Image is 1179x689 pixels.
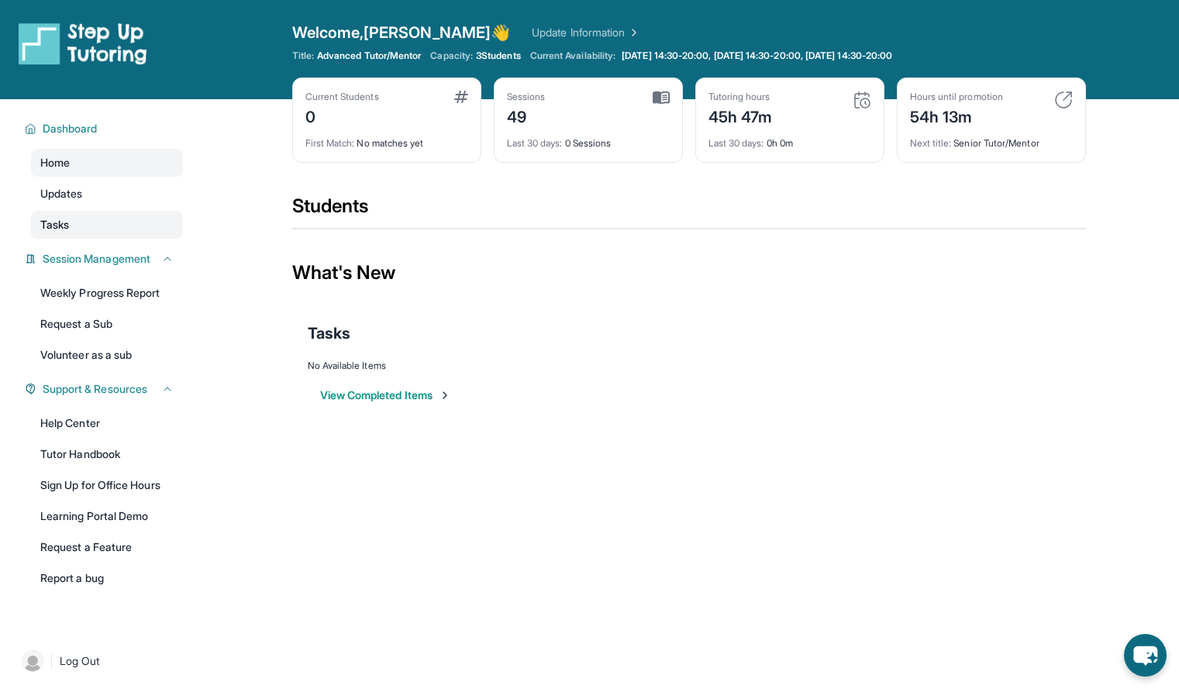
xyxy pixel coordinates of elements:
[476,50,521,62] span: 3 Students
[454,91,468,103] img: card
[708,103,773,128] div: 45h 47m
[43,121,98,136] span: Dashboard
[31,149,183,177] a: Home
[853,91,871,109] img: card
[31,180,183,208] a: Updates
[292,239,1086,307] div: What's New
[708,137,764,149] span: Last 30 days :
[1124,634,1167,677] button: chat-button
[31,409,183,437] a: Help Center
[22,650,43,672] img: user-img
[625,25,640,40] img: Chevron Right
[31,502,183,530] a: Learning Portal Demo
[50,652,53,670] span: |
[1054,91,1073,109] img: card
[292,194,1086,228] div: Students
[305,137,355,149] span: First Match :
[31,310,183,338] a: Request a Sub
[507,103,546,128] div: 49
[40,217,69,233] span: Tasks
[910,103,1003,128] div: 54h 13m
[292,22,511,43] span: Welcome, [PERSON_NAME] 👋
[653,91,670,105] img: card
[308,322,350,344] span: Tasks
[532,25,640,40] a: Update Information
[40,186,83,202] span: Updates
[910,137,952,149] span: Next title :
[36,381,174,397] button: Support & Resources
[36,251,174,267] button: Session Management
[320,388,451,403] button: View Completed Items
[19,22,147,65] img: logo
[430,50,473,62] span: Capacity:
[31,440,183,468] a: Tutor Handbook
[305,128,468,150] div: No matches yet
[305,91,379,103] div: Current Students
[43,381,147,397] span: Support & Resources
[305,103,379,128] div: 0
[43,251,150,267] span: Session Management
[910,91,1003,103] div: Hours until promotion
[708,128,871,150] div: 0h 0m
[507,91,546,103] div: Sessions
[317,50,421,62] span: Advanced Tutor/Mentor
[530,50,615,62] span: Current Availability:
[507,137,563,149] span: Last 30 days :
[31,279,183,307] a: Weekly Progress Report
[36,121,174,136] button: Dashboard
[31,533,183,561] a: Request a Feature
[31,211,183,239] a: Tasks
[708,91,773,103] div: Tutoring hours
[619,50,895,62] a: [DATE] 14:30-20:00, [DATE] 14:30-20:00, [DATE] 14:30-20:00
[31,341,183,369] a: Volunteer as a sub
[622,50,892,62] span: [DATE] 14:30-20:00, [DATE] 14:30-20:00, [DATE] 14:30-20:00
[308,360,1070,372] div: No Available Items
[910,128,1073,150] div: Senior Tutor/Mentor
[507,128,670,150] div: 0 Sessions
[40,155,70,171] span: Home
[31,471,183,499] a: Sign Up for Office Hours
[16,644,183,678] a: |Log Out
[60,653,100,669] span: Log Out
[292,50,314,62] span: Title:
[31,564,183,592] a: Report a bug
